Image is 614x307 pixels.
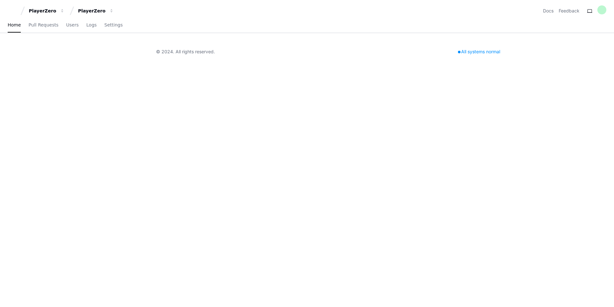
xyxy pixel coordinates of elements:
a: Users [66,18,79,33]
a: Pull Requests [28,18,58,33]
button: Feedback [559,8,579,14]
span: Settings [104,23,122,27]
button: PlayerZero [26,5,67,17]
span: Home [8,23,21,27]
a: Home [8,18,21,33]
a: Settings [104,18,122,33]
div: PlayerZero [78,8,106,14]
a: Logs [86,18,97,33]
a: Docs [543,8,554,14]
div: PlayerZero [29,8,56,14]
span: Users [66,23,79,27]
span: Logs [86,23,97,27]
span: Pull Requests [28,23,58,27]
div: © 2024. All rights reserved. [156,49,215,55]
button: PlayerZero [75,5,116,17]
div: All systems normal [454,47,504,56]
